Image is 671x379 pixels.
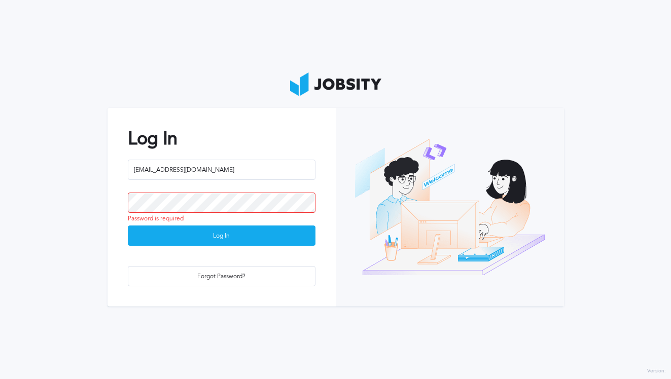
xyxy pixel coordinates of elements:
div: Forgot Password? [128,267,315,287]
label: Version: [647,368,666,374]
div: Log In [128,226,315,246]
span: Password is required [128,215,184,222]
button: Forgot Password? [128,266,315,286]
button: Log In [128,225,315,246]
input: Email [128,160,315,180]
h2: Log In [128,128,315,149]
